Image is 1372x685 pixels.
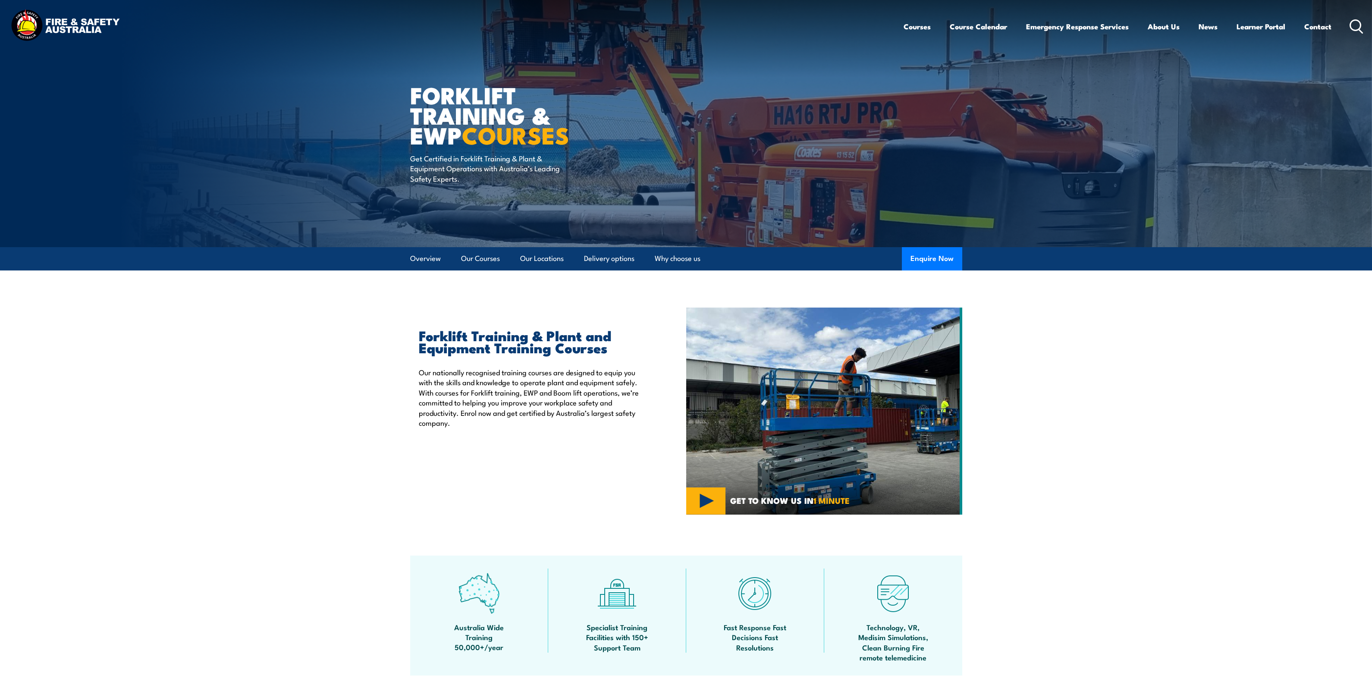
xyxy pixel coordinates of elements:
a: Our Locations [520,247,564,270]
p: Get Certified in Forklift Training & Plant & Equipment Operations with Australia’s Leading Safety... [410,153,568,183]
a: About Us [1148,15,1180,38]
span: Fast Response Fast Decisions Fast Resolutions [716,622,794,652]
span: Technology, VR, Medisim Simulations, Clean Burning Fire remote telemedicine [854,622,932,663]
h2: Forklift Training & Plant and Equipment Training Courses [419,329,647,353]
h1: Forklift Training & EWP [410,85,623,145]
span: Australia Wide Training 50,000+/year [440,622,518,652]
p: Our nationally recognised training courses are designed to equip you with the skills and knowledg... [419,367,647,427]
strong: COURSES [462,116,569,152]
a: Contact [1304,15,1331,38]
img: Verification of Competency (VOC) for Elevating Work Platform (EWP) Under 11m [686,308,962,515]
a: Courses [904,15,931,38]
span: Specialist Training Facilities with 150+ Support Team [578,622,656,652]
a: Overview [410,247,441,270]
a: Our Courses [461,247,500,270]
span: GET TO KNOW US IN [730,496,850,504]
strong: 1 MINUTE [813,494,850,506]
img: tech-icon [873,573,914,614]
a: Delivery options [584,247,634,270]
img: fast-icon [735,573,775,614]
a: Why choose us [655,247,700,270]
a: Emergency Response Services [1026,15,1129,38]
a: Course Calendar [950,15,1007,38]
a: News [1199,15,1218,38]
button: Enquire Now [902,247,962,270]
img: auswide-icon [458,573,499,614]
img: facilities-icon [597,573,637,614]
a: Learner Portal [1237,15,1285,38]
